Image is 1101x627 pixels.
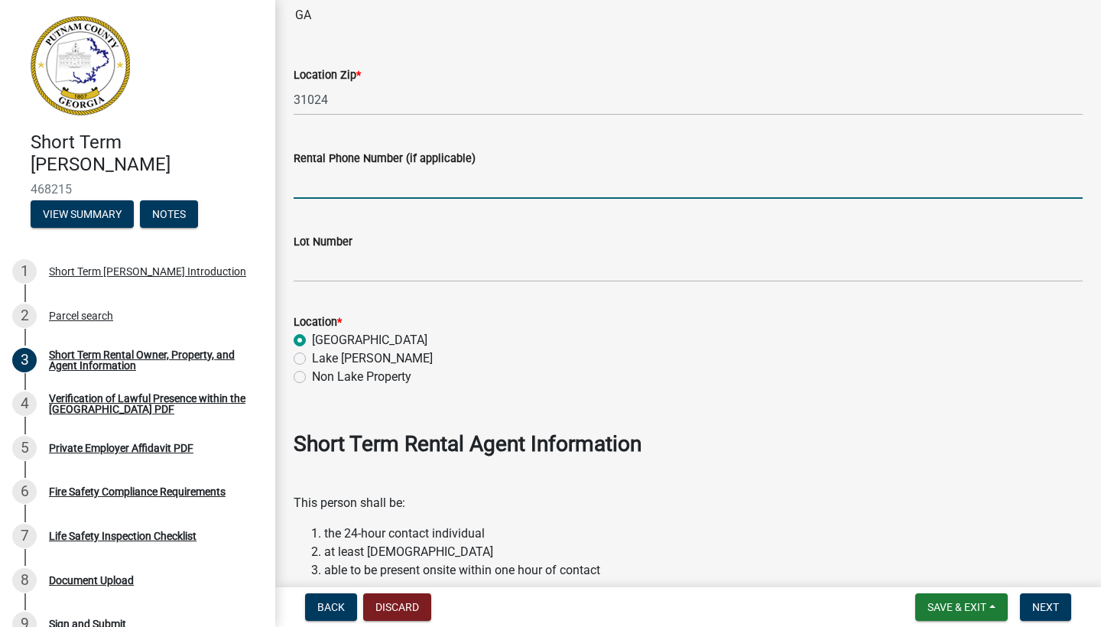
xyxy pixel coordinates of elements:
img: Putnam County, Georgia [31,16,130,115]
wm-modal-confirm: Notes [140,209,198,221]
label: [GEOGRAPHIC_DATA] [312,331,427,349]
label: Non Lake Property [312,368,411,386]
div: Short Term [PERSON_NAME] Introduction [49,266,246,277]
label: Rental Phone Number (if applicable) [294,154,476,164]
li: the 24-hour contact individual [324,525,1083,543]
button: Save & Exit [915,593,1008,621]
span: Save & Exit [927,601,986,613]
li: at least [DEMOGRAPHIC_DATA] [324,543,1083,561]
div: Document Upload [49,575,134,586]
strong: Short Term Rental Agent Information [294,431,641,456]
div: 7 [12,524,37,548]
label: Lot Number [294,237,352,248]
div: Verification of Lawful Presence within the [GEOGRAPHIC_DATA] PDF [49,393,251,414]
button: View Summary [31,200,134,228]
span: Back [317,601,345,613]
button: Notes [140,200,198,228]
h4: Short Term [PERSON_NAME] [31,132,263,176]
wm-modal-confirm: Summary [31,209,134,221]
span: Next [1032,601,1059,613]
label: Lake [PERSON_NAME] [312,349,433,368]
div: Parcel search [49,310,113,321]
button: Next [1020,593,1071,621]
div: Fire Safety Compliance Requirements [49,486,226,497]
li: able to be present onsite within one hour of contact [324,561,1083,580]
div: 5 [12,436,37,460]
p: This person shall be: [294,494,1083,512]
div: 4 [12,391,37,416]
div: Life Safety Inspection Checklist [49,531,196,541]
div: 8 [12,568,37,593]
div: 3 [12,348,37,372]
div: 6 [12,479,37,504]
button: Back [305,593,357,621]
div: 1 [12,259,37,284]
label: Location Zip [294,70,361,81]
div: Private Employer Affidavit PDF [49,443,193,453]
span: 468215 [31,182,245,197]
label: Location [294,317,342,328]
div: Short Term Rental Owner, Property, and Agent Information [49,349,251,371]
div: 2 [12,304,37,328]
button: Discard [363,593,431,621]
